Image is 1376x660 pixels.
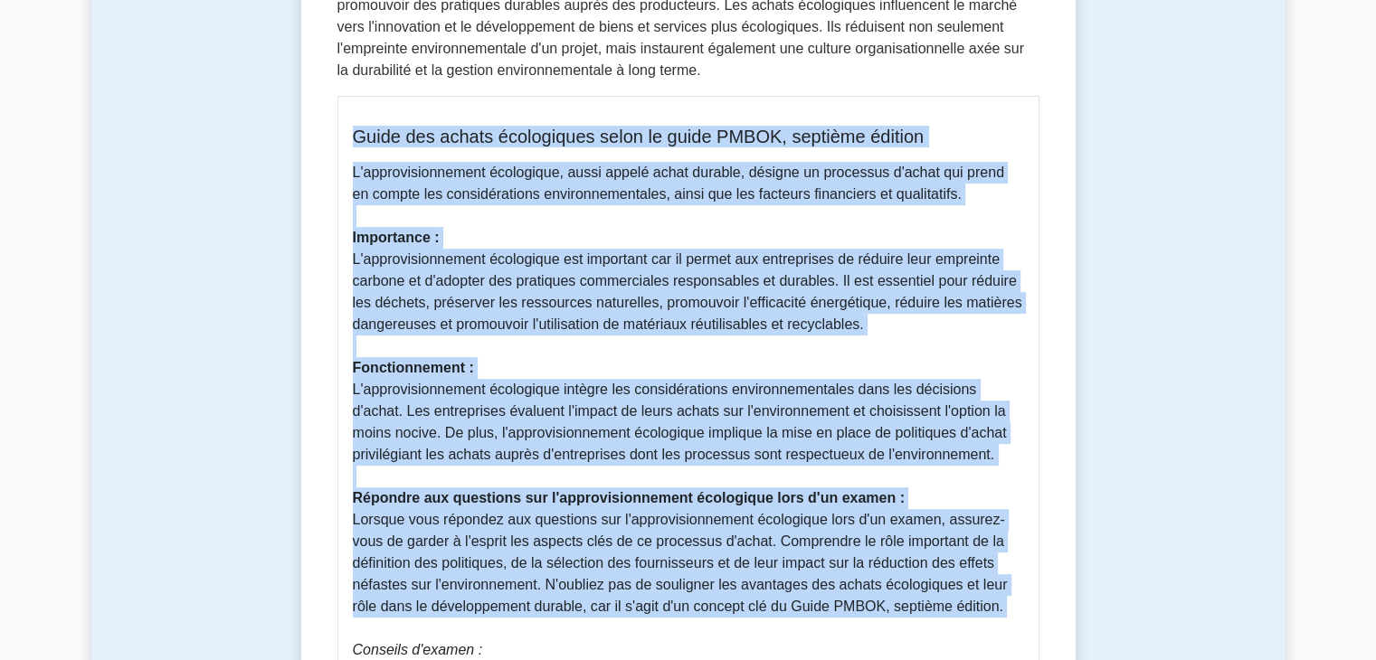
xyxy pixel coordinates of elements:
font: L'approvisionnement écologique intègre les considérations environnementales dans les décisions d'... [353,382,1007,462]
font: Importance : [353,230,440,245]
font: Conseils d'examen : [353,642,483,657]
font: L'approvisionnement écologique, aussi appelé achat durable, désigne un processus d'achat qui pren... [353,165,1004,202]
font: Guide des achats écologiques selon le guide PMBOK, septième édition [353,127,925,146]
font: Répondre aux questions sur l'approvisionnement écologique lors d'un examen : [353,490,905,505]
font: Fonctionnement : [353,360,474,375]
font: Lorsque vous répondez aux questions sur l'approvisionnement écologique lors d'un examen, assurez-... [353,512,1008,614]
font: L'approvisionnement écologique est important car il permet aux entreprises de réduire leur emprei... [353,251,1022,332]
